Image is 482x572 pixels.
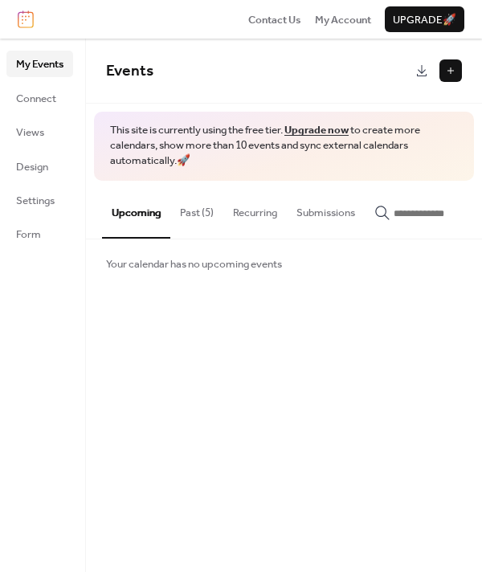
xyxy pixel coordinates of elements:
[287,181,365,237] button: Submissions
[6,187,73,213] a: Settings
[16,159,48,175] span: Design
[315,11,371,27] a: My Account
[248,12,301,28] span: Contact Us
[102,181,170,239] button: Upcoming
[110,123,458,169] span: This site is currently using the free tier. to create more calendars, show more than 10 events an...
[170,181,223,237] button: Past (5)
[6,85,73,111] a: Connect
[16,193,55,209] span: Settings
[18,10,34,28] img: logo
[248,11,301,27] a: Contact Us
[16,125,44,141] span: Views
[393,12,456,28] span: Upgrade 🚀
[6,153,73,179] a: Design
[6,221,73,247] a: Form
[106,256,282,272] span: Your calendar has no upcoming events
[6,119,73,145] a: Views
[223,181,287,237] button: Recurring
[106,56,153,86] span: Events
[16,56,63,72] span: My Events
[6,51,73,76] a: My Events
[315,12,371,28] span: My Account
[16,91,56,107] span: Connect
[385,6,464,32] button: Upgrade🚀
[284,120,349,141] a: Upgrade now
[16,227,41,243] span: Form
